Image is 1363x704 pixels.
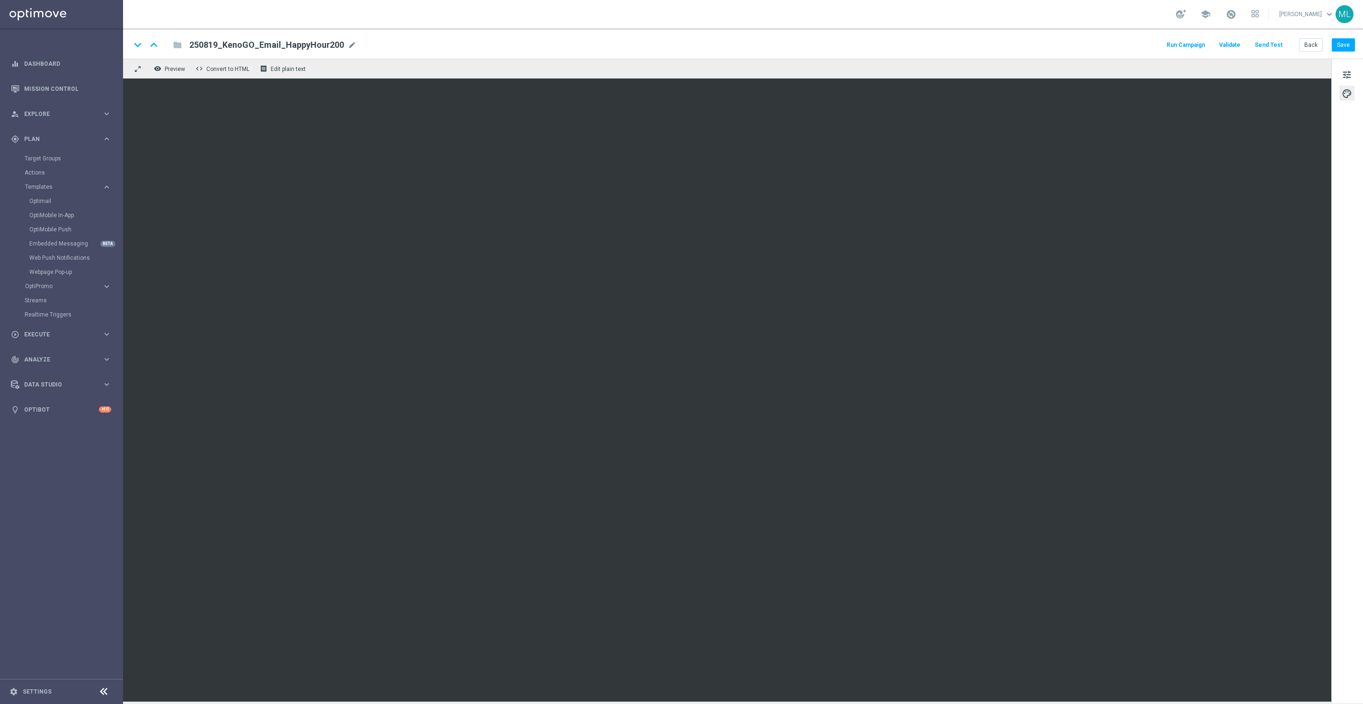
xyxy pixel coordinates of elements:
[1165,39,1206,52] button: Run Campaign
[10,60,112,68] button: equalizer Dashboard
[29,222,122,237] div: OptiMobile Push
[100,241,115,247] div: BETA
[1219,42,1240,48] span: Validate
[10,406,112,414] button: lightbulb Optibot +10
[193,62,254,75] button: code Convert to HTML
[24,111,102,117] span: Explore
[25,184,102,190] div: Templates
[1299,38,1323,52] button: Back
[271,66,306,72] span: Edit plain text
[24,136,102,142] span: Plan
[24,76,111,101] a: Mission Control
[29,251,122,265] div: Web Push Notifications
[9,687,18,696] i: settings
[23,689,52,695] a: Settings
[102,282,111,291] i: keyboard_arrow_right
[29,265,122,279] div: Webpage Pop-up
[25,169,98,176] a: Actions
[25,183,112,191] button: Templates keyboard_arrow_right
[25,279,122,293] div: OptiPromo
[165,66,185,72] span: Preview
[1342,69,1352,81] span: tune
[24,382,102,387] span: Data Studio
[29,240,98,247] a: Embedded Messaging
[1218,39,1242,52] button: Validate
[29,254,98,262] a: Web Push Notifications
[24,51,111,76] a: Dashboard
[11,110,19,118] i: person_search
[11,397,111,422] div: Optibot
[11,380,102,389] div: Data Studio
[25,180,122,279] div: Templates
[25,283,102,289] div: OptiPromo
[11,60,19,68] i: equalizer
[24,397,99,422] a: Optibot
[10,381,112,388] button: Data Studio keyboard_arrow_right
[11,330,102,339] div: Execute
[151,62,189,75] button: remove_red_eye Preview
[25,293,122,308] div: Streams
[10,110,112,118] button: person_search Explore keyboard_arrow_right
[206,66,249,72] span: Convert to HTML
[11,355,19,364] i: track_changes
[25,311,98,318] a: Realtime Triggers
[154,65,161,72] i: remove_red_eye
[11,330,19,339] i: play_circle_outline
[11,110,102,118] div: Explore
[102,134,111,143] i: keyboard_arrow_right
[24,357,102,362] span: Analyze
[257,62,310,75] button: receipt Edit plain text
[24,332,102,337] span: Execute
[1324,9,1335,19] span: keyboard_arrow_down
[102,330,111,339] i: keyboard_arrow_right
[11,135,19,143] i: gps_fixed
[29,268,98,276] a: Webpage Pop-up
[29,208,122,222] div: OptiMobile In-App
[102,380,111,389] i: keyboard_arrow_right
[25,283,93,289] span: OptiPromo
[1342,88,1352,100] span: palette
[10,85,112,93] button: Mission Control
[1339,86,1354,101] button: palette
[1336,5,1354,23] div: ML
[11,76,111,101] div: Mission Control
[131,38,145,52] i: keyboard_arrow_down
[29,194,122,208] div: Optimail
[348,41,356,49] span: mode_edit
[25,297,98,304] a: Streams
[189,39,344,51] span: 250819_KenoGO_Email_HappyHour200
[25,308,122,322] div: Realtime Triggers
[102,109,111,118] i: keyboard_arrow_right
[10,356,112,363] button: track_changes Analyze keyboard_arrow_right
[29,226,98,233] a: OptiMobile Push
[10,331,112,338] div: play_circle_outline Execute keyboard_arrow_right
[1200,9,1211,19] span: school
[102,355,111,364] i: keyboard_arrow_right
[11,135,102,143] div: Plan
[25,166,122,180] div: Actions
[102,183,111,192] i: keyboard_arrow_right
[1253,39,1284,52] button: Send Test
[25,184,93,190] span: Templates
[10,135,112,143] button: gps_fixed Plan keyboard_arrow_right
[1278,7,1336,21] a: [PERSON_NAME]keyboard_arrow_down
[29,237,122,251] div: Embedded Messaging
[25,282,112,290] button: OptiPromo keyboard_arrow_right
[260,65,267,72] i: receipt
[25,151,122,166] div: Target Groups
[99,406,111,413] div: +10
[29,197,98,205] a: Optimail
[147,38,161,52] i: keyboard_arrow_up
[1332,38,1355,52] button: Save
[29,211,98,219] a: OptiMobile In-App
[25,155,98,162] a: Target Groups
